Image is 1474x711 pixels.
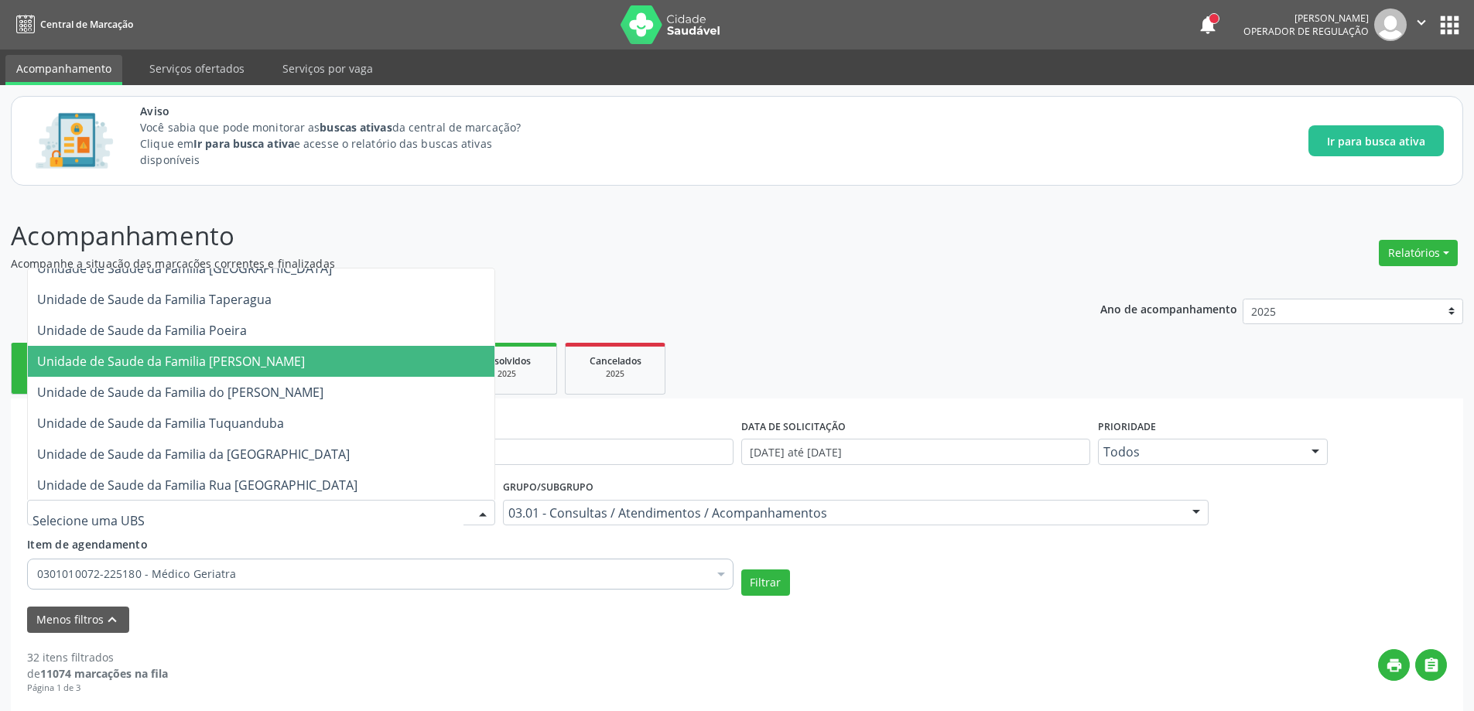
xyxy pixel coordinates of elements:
span: Item de agendamento [27,537,148,552]
button:  [1415,649,1447,681]
span: Central de Marcação [40,18,133,31]
strong: Ir para busca ativa [193,136,294,151]
span: Unidade de Saude da Familia da [GEOGRAPHIC_DATA] [37,446,350,463]
p: Ano de acompanhamento [1100,299,1237,318]
label: DATA DE SOLICITAÇÃO [741,415,846,439]
p: Acompanhe a situação das marcações correntes e finalizadas [11,255,1028,272]
input: Selecione uma UBS [32,505,463,536]
i:  [1423,657,1440,674]
i: keyboard_arrow_up [104,611,121,628]
span: Unidade de Saude da Familia Poeira [37,322,247,339]
p: Acompanhamento [11,217,1028,255]
a: Acompanhamento [5,55,122,85]
a: Serviços ofertados [139,55,255,82]
strong: buscas ativas [320,120,392,135]
button: notifications [1197,14,1219,36]
div: 2025 [576,368,654,380]
button: print [1378,649,1410,681]
img: Imagem de CalloutCard [30,106,118,176]
span: Resolvidos [483,354,531,367]
a: Central de Marcação [11,12,133,37]
span: Unidade de Saude da Familia [GEOGRAPHIC_DATA] [37,260,332,277]
button: Menos filtroskeyboard_arrow_up [27,607,129,634]
div: 2025 [468,368,545,380]
span: Unidade de Saude da Familia [PERSON_NAME] [37,353,305,370]
div: de [27,665,168,682]
span: 03.01 - Consultas / Atendimentos / Acompanhamentos [508,505,1178,521]
img: img [1374,9,1407,41]
span: Ir para busca ativa [1327,133,1425,149]
span: Operador de regulação [1243,25,1369,38]
span: Cancelados [590,354,641,367]
span: Aviso [140,103,549,119]
span: Todos [1103,444,1296,460]
div: [PERSON_NAME] [1243,12,1369,25]
button:  [1407,9,1436,41]
button: Ir para busca ativa [1308,125,1444,156]
div: 32 itens filtrados [27,649,168,665]
button: Relatórios [1379,240,1458,266]
span: Unidade de Saude da Familia Tuquanduba [37,415,284,432]
i: print [1386,657,1403,674]
label: Grupo/Subgrupo [503,476,593,500]
div: Nova marcação [22,373,100,385]
button: Filtrar [741,569,790,596]
button: apps [1436,12,1463,39]
input: Selecione um intervalo [741,439,1090,465]
span: 0301010072-225180 - Médico Geriatra [37,566,708,582]
strong: 11074 marcações na fila [40,666,168,681]
span: Unidade de Saude da Familia Taperagua [37,291,272,308]
i:  [1413,14,1430,31]
label: Prioridade [1098,415,1156,439]
a: Serviços por vaga [272,55,384,82]
p: Você sabia que pode monitorar as da central de marcação? Clique em e acesse o relatório das busca... [140,119,549,168]
div: Página 1 de 3 [27,682,168,695]
span: Unidade de Saude da Familia do [PERSON_NAME] [37,384,323,401]
span: Unidade de Saude da Familia Rua [GEOGRAPHIC_DATA] [37,477,357,494]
